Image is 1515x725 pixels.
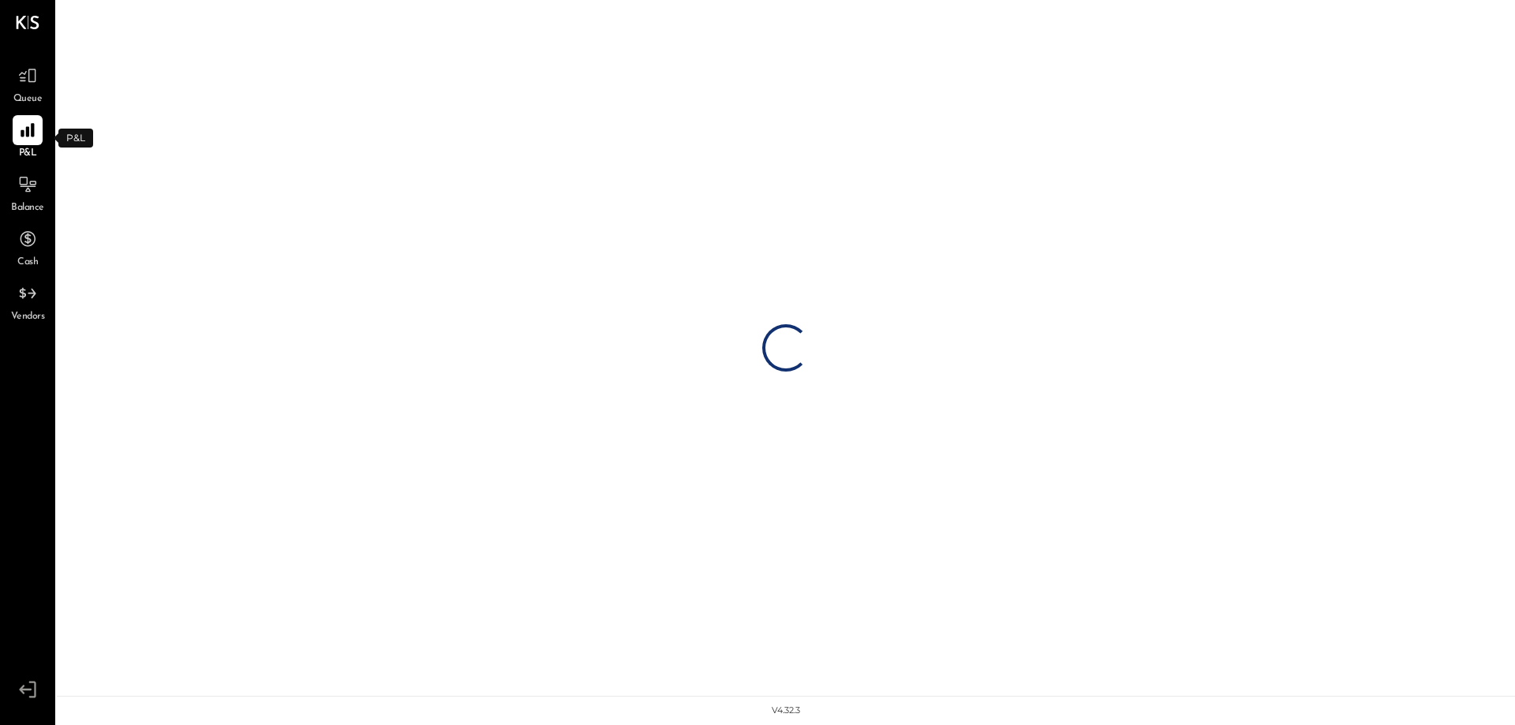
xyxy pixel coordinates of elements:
[58,129,93,148] div: P&L
[11,310,45,324] span: Vendors
[1,278,54,324] a: Vendors
[17,256,38,270] span: Cash
[1,115,54,161] a: P&L
[1,170,54,215] a: Balance
[1,224,54,270] a: Cash
[13,92,43,107] span: Queue
[1,61,54,107] a: Queue
[772,704,800,717] div: v 4.32.3
[19,147,37,161] span: P&L
[11,201,44,215] span: Balance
